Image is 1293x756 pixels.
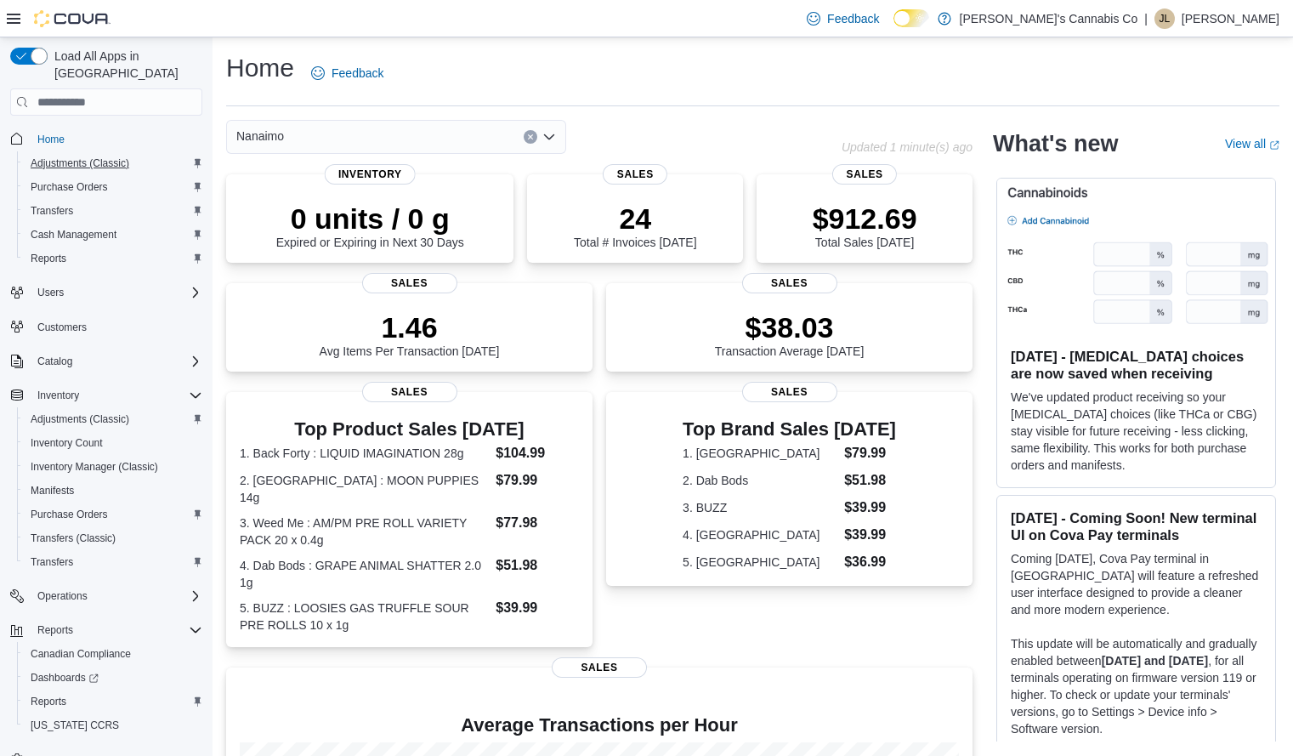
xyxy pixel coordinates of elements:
p: [PERSON_NAME]'s Cannabis Co [960,9,1138,29]
a: Home [31,129,71,150]
button: Adjustments (Classic) [17,407,209,431]
a: Cash Management [24,225,123,245]
span: Inventory Count [31,436,103,450]
button: Users [31,282,71,303]
span: Sales [832,164,897,185]
span: Transfers [24,201,202,221]
button: Inventory Manager (Classic) [17,455,209,479]
span: Purchase Orders [31,508,108,521]
span: Inventory [325,164,416,185]
span: Inventory Count [24,433,202,453]
h3: [DATE] - Coming Soon! New terminal UI on Cova Pay terminals [1011,509,1262,543]
button: Open list of options [542,130,556,144]
button: Transfers [17,199,209,223]
div: Expired or Expiring in Next 30 Days [276,202,464,249]
span: Feedback [827,10,879,27]
dt: 5. BUZZ : LOOSIES GAS TRUFFLE SOUR PRE ROLLS 10 x 1g [240,600,489,634]
span: Inventory [37,389,79,402]
button: Manifests [17,479,209,503]
span: Purchase Orders [31,180,108,194]
p: $38.03 [715,310,865,344]
span: Operations [37,589,88,603]
div: Avg Items Per Transaction [DATE] [320,310,500,358]
dd: $77.98 [496,513,579,533]
button: [US_STATE] CCRS [17,713,209,737]
dt: 1. [GEOGRAPHIC_DATA] [683,445,837,462]
button: Transfers (Classic) [17,526,209,550]
span: Customers [31,316,202,338]
button: Reports [31,620,80,640]
span: Adjustments (Classic) [24,153,202,173]
button: Users [3,281,209,304]
input: Dark Mode [893,9,929,27]
a: Adjustments (Classic) [24,409,136,429]
span: Sales [742,273,837,293]
a: Reports [24,691,73,712]
span: Adjustments (Classic) [31,156,129,170]
button: Transfers [17,550,209,574]
dt: 2. Dab Bods [683,472,837,489]
a: Dashboards [17,666,209,690]
h3: Top Brand Sales [DATE] [683,419,896,440]
span: Home [31,128,202,149]
a: Inventory Manager (Classic) [24,457,165,477]
span: Nanaimo [236,126,284,146]
a: Transfers (Classic) [24,528,122,549]
span: Sales [603,164,667,185]
dd: $39.99 [844,525,896,545]
a: Canadian Compliance [24,644,138,664]
p: $912.69 [813,202,917,236]
span: Sales [552,657,647,678]
div: Jennifer Lacasse [1154,9,1175,29]
a: Transfers [24,201,80,221]
p: 1.46 [320,310,500,344]
span: Inventory [31,385,202,406]
svg: External link [1269,140,1279,151]
span: Catalog [31,351,202,372]
dt: 4. Dab Bods : GRAPE ANIMAL SHATTER 2.0 1g [240,557,489,591]
span: Transfers [31,555,73,569]
dt: 4. [GEOGRAPHIC_DATA] [683,526,837,543]
button: Cash Management [17,223,209,247]
span: Operations [31,586,202,606]
dd: $39.99 [844,497,896,518]
button: Catalog [3,350,209,373]
button: Customers [3,315,209,339]
span: Reports [37,623,73,637]
span: Purchase Orders [24,504,202,525]
span: Feedback [332,65,383,82]
div: Total Sales [DATE] [813,202,917,249]
span: Users [37,286,64,299]
span: Sales [362,273,457,293]
span: JL [1160,9,1171,29]
div: Total # Invoices [DATE] [574,202,696,249]
strong: [DATE] and [DATE] [1102,654,1208,668]
span: Transfers (Classic) [31,531,116,545]
h2: What's new [993,130,1118,157]
dd: $51.98 [844,470,896,491]
button: Purchase Orders [17,503,209,526]
button: Reports [17,690,209,713]
span: Dashboards [31,671,99,685]
span: Washington CCRS [24,715,202,736]
p: 0 units / 0 g [276,202,464,236]
p: Coming [DATE], Cova Pay terminal in [GEOGRAPHIC_DATA] will feature a refreshed user interface des... [1011,550,1262,618]
span: Sales [742,382,837,402]
h3: Top Product Sales [DATE] [240,419,579,440]
button: Canadian Compliance [17,642,209,666]
a: Manifests [24,480,81,501]
h4: Average Transactions per Hour [240,715,959,736]
button: Clear input [524,130,537,144]
span: Dashboards [24,668,202,688]
button: Operations [31,586,94,606]
a: Feedback [304,56,390,90]
button: Purchase Orders [17,175,209,199]
span: Home [37,133,65,146]
dd: $104.99 [496,443,579,463]
dt: 3. BUZZ [683,499,837,516]
span: [US_STATE] CCRS [31,719,119,732]
a: Purchase Orders [24,504,115,525]
button: Operations [3,584,209,608]
span: Canadian Compliance [24,644,202,664]
p: | [1144,9,1148,29]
